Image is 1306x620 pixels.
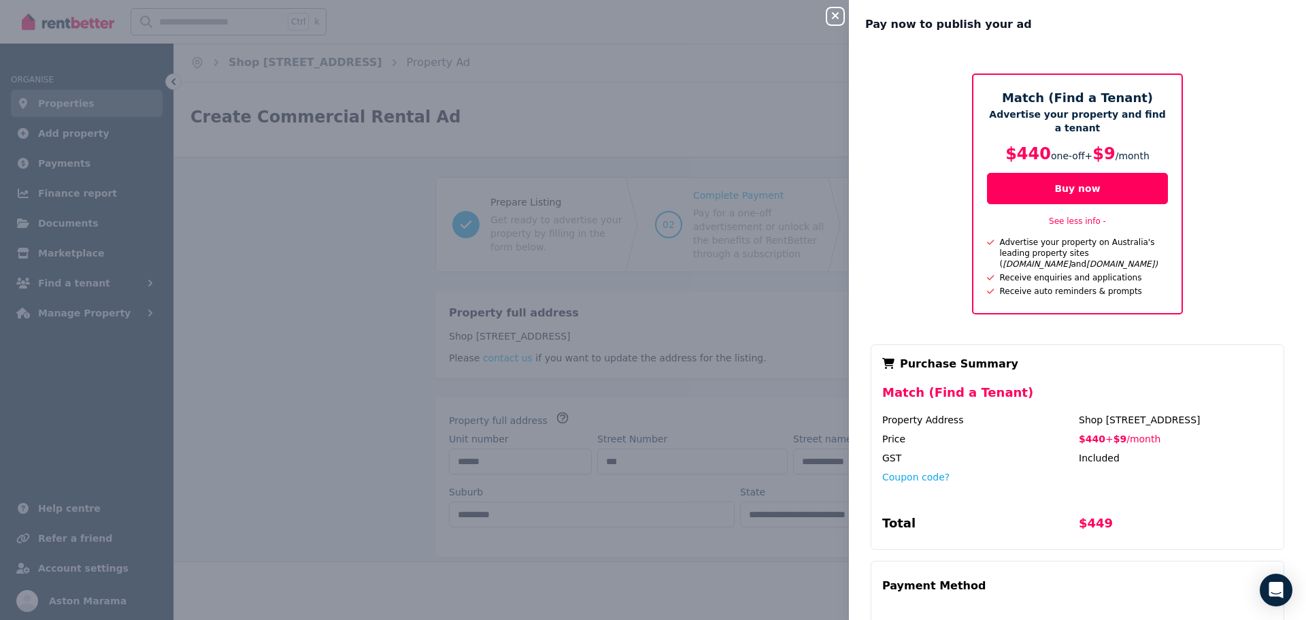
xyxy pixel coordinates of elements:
span: $440 [1079,434,1105,444]
div: Match (Find a Tenant) [882,383,1273,413]
div: $449 [1079,514,1273,538]
span: / month [1116,150,1150,161]
div: Purchase Summary [882,356,1273,372]
span: / month [1126,434,1160,444]
div: Open Intercom Messenger [1260,574,1292,606]
span: $9 [1114,434,1126,444]
span: one-off [1051,150,1085,161]
i: [DOMAIN_NAME]) [1086,259,1158,269]
div: Shop [STREET_ADDRESS] [1079,413,1273,427]
div: Price [882,432,1076,446]
a: See less info - [1049,216,1106,226]
span: Pay now to publish your ad [865,16,1032,33]
button: Buy now [987,173,1168,204]
div: Included [1079,451,1273,465]
div: Total [882,514,1076,538]
p: Advertise your property and find a tenant [987,108,1168,135]
span: $9 [1092,144,1115,163]
div: Payment Method [882,572,986,600]
i: [DOMAIN_NAME] [1003,259,1071,269]
h5: Match (Find a Tenant) [987,88,1168,108]
div: Receive auto reminders & prompts [994,286,1142,297]
span: + [1105,434,1114,444]
div: Property Address [882,413,1076,427]
button: Coupon code? [882,470,950,484]
span: + [1085,150,1093,161]
div: Advertise your property on Australia's leading property sites ( and [994,237,1169,270]
span: $440 [1005,144,1051,163]
div: GST [882,451,1076,465]
div: Receive enquiries and applications [994,272,1142,283]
